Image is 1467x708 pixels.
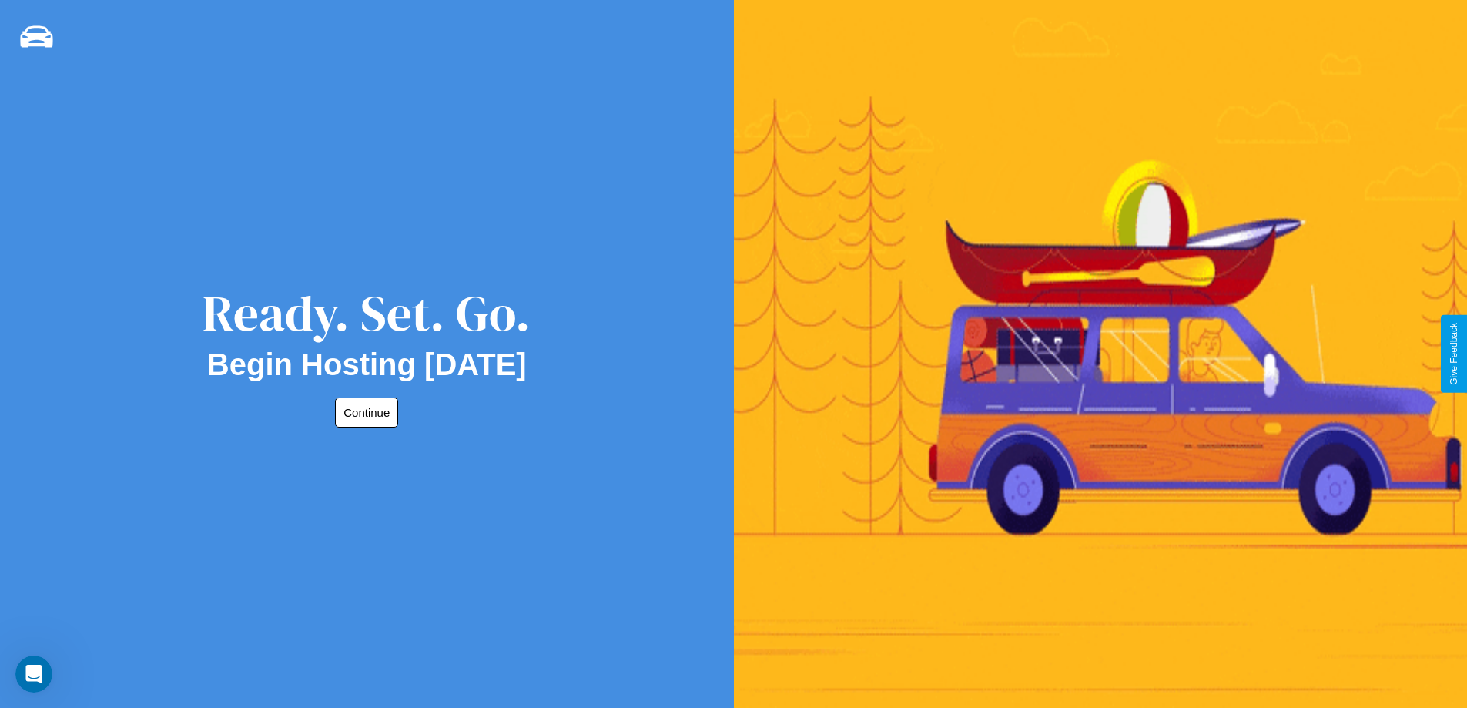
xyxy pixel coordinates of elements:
div: Give Feedback [1449,323,1459,385]
h2: Begin Hosting [DATE] [207,347,527,382]
iframe: Intercom live chat [15,656,52,693]
div: Ready. Set. Go. [203,279,531,347]
button: Continue [335,398,398,428]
